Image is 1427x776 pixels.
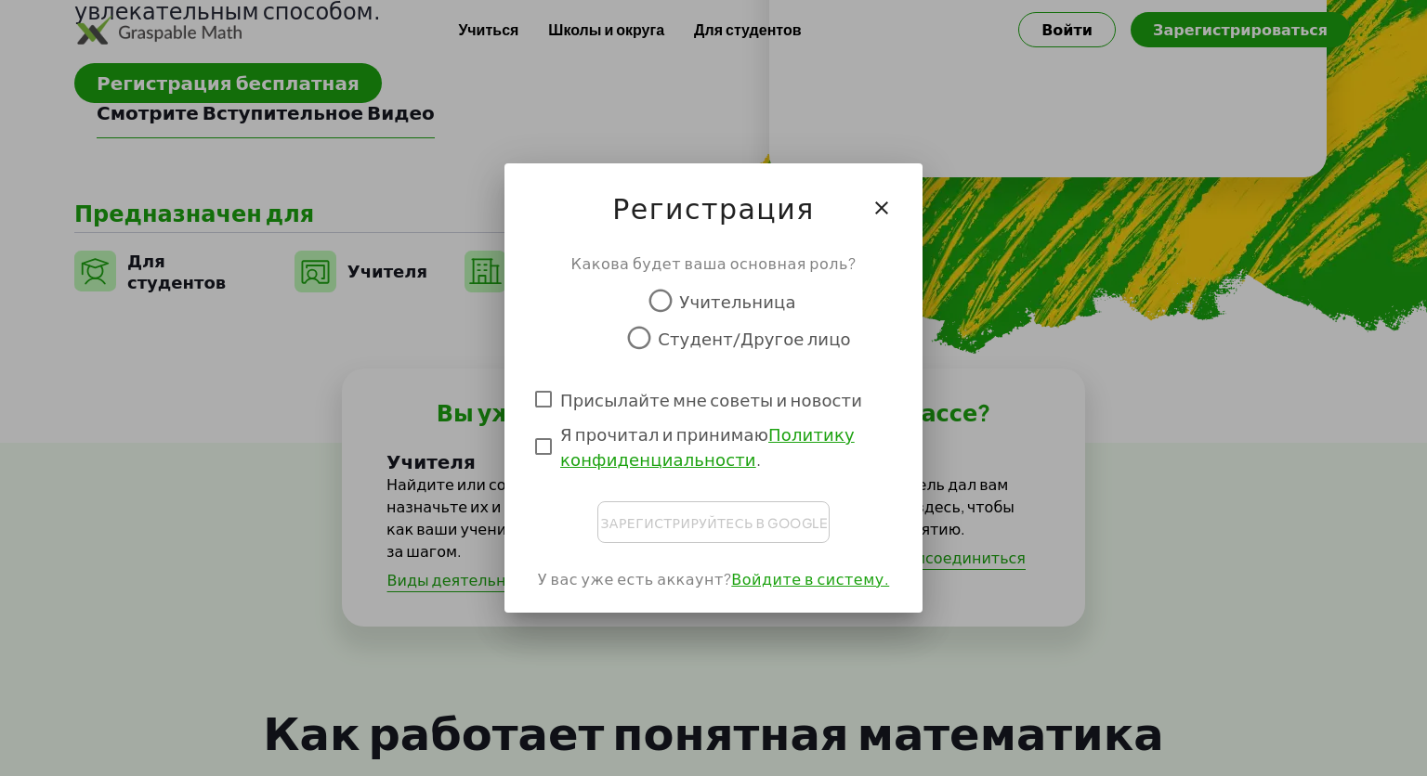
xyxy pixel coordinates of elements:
[560,423,855,470] a: Политику конфиденциальности
[538,569,732,588] ya-tr-span: У вас уже есть аккаунт?
[560,423,768,445] ya-tr-span: Я прочитал и принимаю
[560,389,862,410] ya-tr-span: Присылайте мне советы и новости
[756,448,761,470] ya-tr-span: .
[679,291,795,312] ya-tr-span: Учительница
[571,253,857,273] ya-tr-span: Какова будет ваша основная роль?
[658,328,850,349] ya-tr-span: Студент/Другое лицо
[612,190,815,226] ya-tr-span: Регистрация
[731,569,889,588] a: Войдите в систему.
